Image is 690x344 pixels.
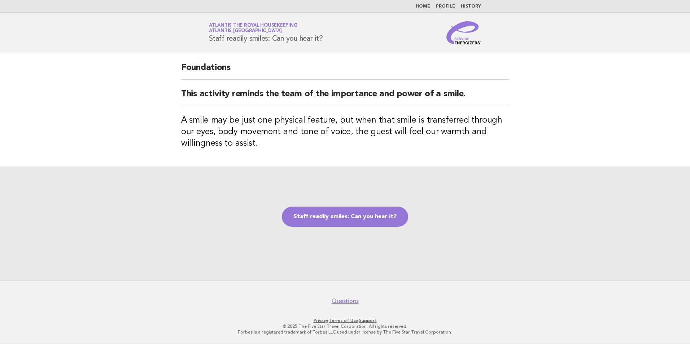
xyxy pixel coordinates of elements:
a: Profile [436,4,455,9]
a: Atlantis the Royal HousekeepingAtlantis [GEOGRAPHIC_DATA] [209,23,297,33]
a: Staff readily smiles: Can you hear it? [282,207,408,227]
img: Service Energizers [446,21,481,44]
h2: Foundations [181,62,509,80]
p: · · [124,318,566,323]
a: Privacy [314,318,328,323]
h2: This activity reminds the team of the importance and power of a smile. [181,88,509,106]
p: © 2025 The Five Star Travel Corporation. All rights reserved. [124,323,566,329]
a: Terms of Use [329,318,358,323]
h3: A smile may be just one physical feature, but when that smile is transferred through our eyes, bo... [181,115,509,149]
a: Support [359,318,377,323]
h1: Staff readily smiles: Can you hear it? [209,23,323,42]
a: History [461,4,481,9]
span: Atlantis [GEOGRAPHIC_DATA] [209,29,282,34]
p: Forbes is a registered trademark of Forbes LLC used under license by The Five Star Travel Corpora... [124,329,566,335]
a: Home [416,4,430,9]
a: Questions [332,297,359,305]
